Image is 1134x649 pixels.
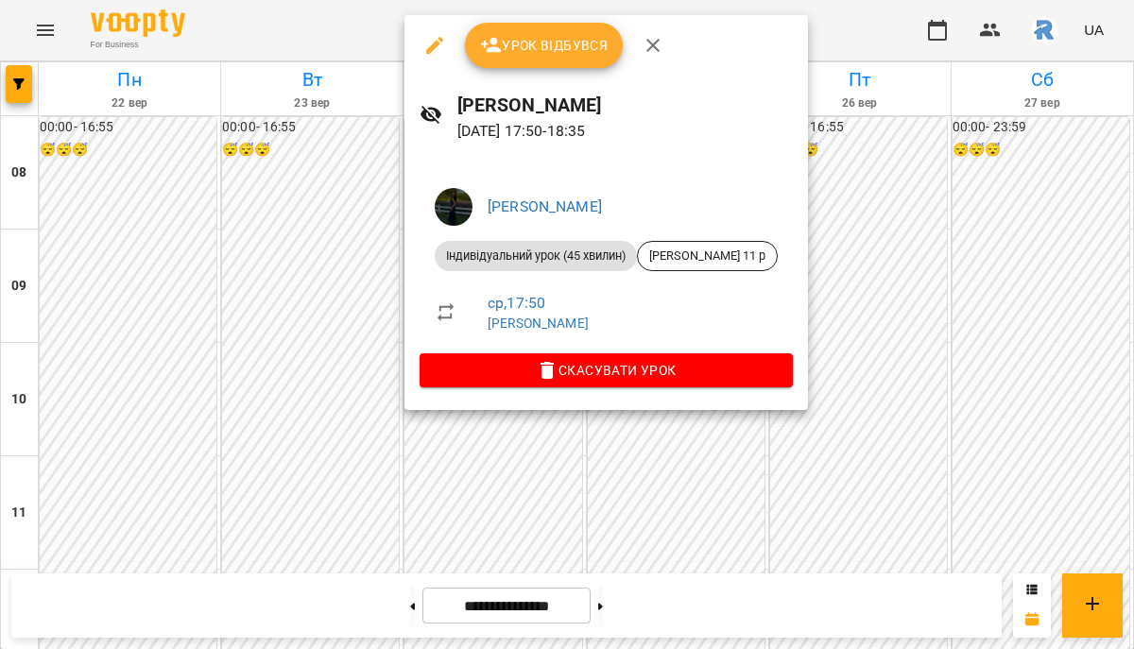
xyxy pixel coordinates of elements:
[480,34,609,57] span: Урок відбувся
[435,359,778,382] span: Скасувати Урок
[435,188,472,226] img: ee19f62eea933ed92d9b7c9b9c0e7472.jpeg
[637,241,778,271] div: [PERSON_NAME] 11 р
[420,353,793,387] button: Скасувати Урок
[638,248,777,265] span: [PERSON_NAME] 11 р
[435,248,637,265] span: Індивідуальний урок (45 хвилин)
[457,120,793,143] p: [DATE] 17:50 - 18:35
[488,197,602,215] a: [PERSON_NAME]
[488,316,589,331] a: [PERSON_NAME]
[465,23,624,68] button: Урок відбувся
[488,294,545,312] a: ср , 17:50
[457,91,793,120] h6: [PERSON_NAME]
